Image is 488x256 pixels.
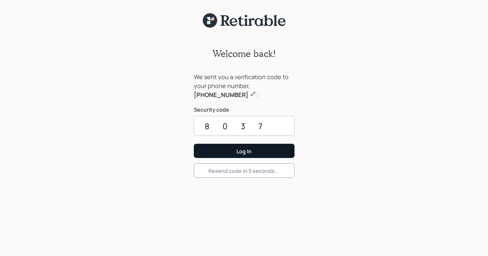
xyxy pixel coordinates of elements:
[194,116,295,136] input: ••••
[194,73,295,99] div: We sent you a verification code to your phone number, :
[212,48,276,59] h2: Welcome back!
[208,167,280,175] div: Resend code in 5 seconds...
[194,144,295,158] button: Log In
[194,91,248,99] b: [PHONE_NUMBER]
[194,106,295,113] label: Security code
[237,148,251,155] div: Log In
[194,163,295,178] button: Resend code in 5 seconds...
